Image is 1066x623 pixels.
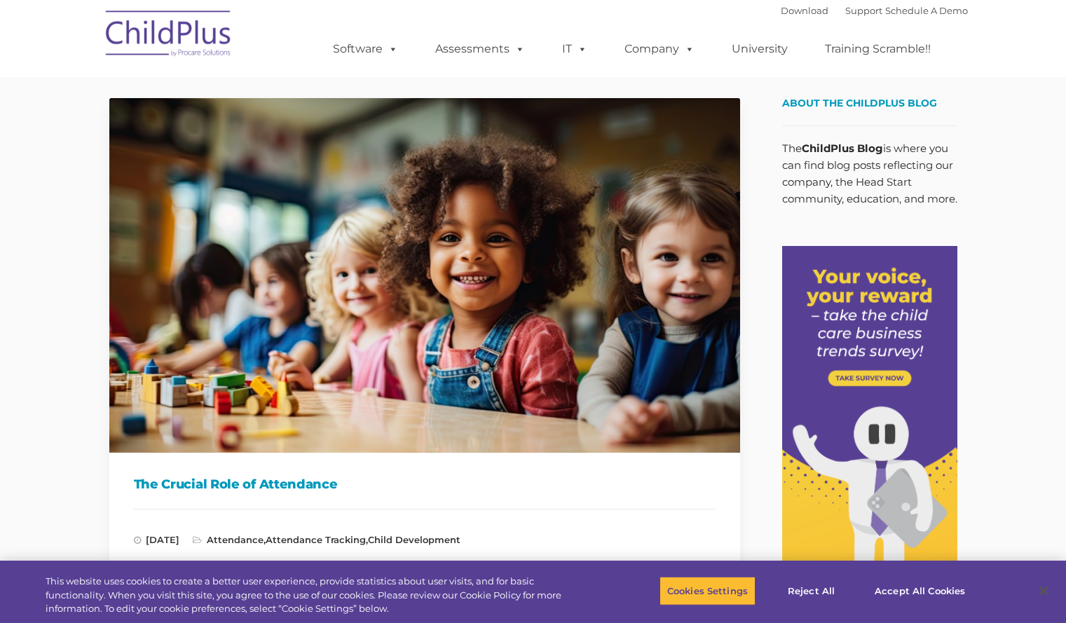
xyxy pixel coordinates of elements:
[867,576,973,605] button: Accept All Cookies
[134,474,716,495] h1: The Crucial Role of Attendance
[781,5,968,16] font: |
[134,534,179,545] span: [DATE]
[319,35,412,63] a: Software
[109,98,740,453] img: ChildPlus - The Crucial Role of Attendance
[718,35,802,63] a: University
[46,575,587,616] div: This website uses cookies to create a better user experience, provide statistics about user visit...
[99,1,239,71] img: ChildPlus by Procare Solutions
[885,5,968,16] a: Schedule A Demo
[207,534,264,545] a: Attendance
[368,534,460,545] a: Child Development
[782,140,957,207] p: The is where you can find blog posts reflecting our company, the Head Start community, education,...
[845,5,882,16] a: Support
[781,5,828,16] a: Download
[802,142,883,155] strong: ChildPlus Blog
[421,35,539,63] a: Assessments
[767,576,855,605] button: Reject All
[193,534,460,545] span: , ,
[811,35,945,63] a: Training Scramble!!
[266,534,366,545] a: Attendance Tracking
[782,97,937,109] span: About the ChildPlus Blog
[660,576,756,605] button: Cookies Settings
[1028,575,1059,606] button: Close
[548,35,601,63] a: IT
[610,35,709,63] a: Company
